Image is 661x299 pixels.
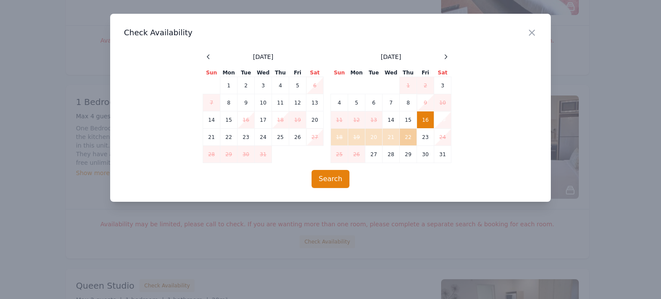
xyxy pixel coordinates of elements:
[348,146,365,163] td: 26
[306,111,324,129] td: 20
[220,111,238,129] td: 15
[203,129,220,146] td: 21
[238,111,255,129] td: 16
[383,146,400,163] td: 28
[272,94,289,111] td: 11
[331,69,348,77] th: Sun
[238,129,255,146] td: 23
[383,129,400,146] td: 21
[417,94,434,111] td: 9
[289,69,306,77] th: Fri
[417,69,434,77] th: Fri
[220,69,238,77] th: Mon
[203,94,220,111] td: 7
[306,69,324,77] th: Sat
[238,77,255,94] td: 2
[400,69,417,77] th: Thu
[289,77,306,94] td: 5
[434,69,451,77] th: Sat
[348,69,365,77] th: Mon
[400,129,417,146] td: 22
[417,146,434,163] td: 30
[255,69,272,77] th: Wed
[400,77,417,94] td: 1
[365,94,383,111] td: 6
[312,170,350,188] button: Search
[289,129,306,146] td: 26
[272,69,289,77] th: Thu
[331,94,348,111] td: 4
[331,111,348,129] td: 11
[434,94,451,111] td: 10
[253,52,273,61] span: [DATE]
[220,129,238,146] td: 22
[348,94,365,111] td: 5
[203,69,220,77] th: Sun
[383,94,400,111] td: 7
[306,94,324,111] td: 13
[272,129,289,146] td: 25
[400,146,417,163] td: 29
[331,129,348,146] td: 18
[348,111,365,129] td: 12
[238,146,255,163] td: 30
[383,69,400,77] th: Wed
[289,94,306,111] td: 12
[365,111,383,129] td: 13
[365,146,383,163] td: 27
[381,52,401,61] span: [DATE]
[417,77,434,94] td: 2
[434,111,451,129] td: 17
[124,28,537,38] h3: Check Availability
[220,77,238,94] td: 1
[220,146,238,163] td: 29
[348,129,365,146] td: 19
[365,69,383,77] th: Tue
[289,111,306,129] td: 19
[255,94,272,111] td: 10
[365,129,383,146] td: 20
[203,146,220,163] td: 28
[383,111,400,129] td: 14
[255,77,272,94] td: 3
[434,129,451,146] td: 24
[400,94,417,111] td: 8
[434,146,451,163] td: 31
[203,111,220,129] td: 14
[220,94,238,111] td: 8
[417,129,434,146] td: 23
[255,111,272,129] td: 17
[306,77,324,94] td: 6
[400,111,417,129] td: 15
[238,94,255,111] td: 9
[434,77,451,94] td: 3
[272,77,289,94] td: 4
[272,111,289,129] td: 18
[255,129,272,146] td: 24
[417,111,434,129] td: 16
[255,146,272,163] td: 31
[238,69,255,77] th: Tue
[331,146,348,163] td: 25
[306,129,324,146] td: 27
